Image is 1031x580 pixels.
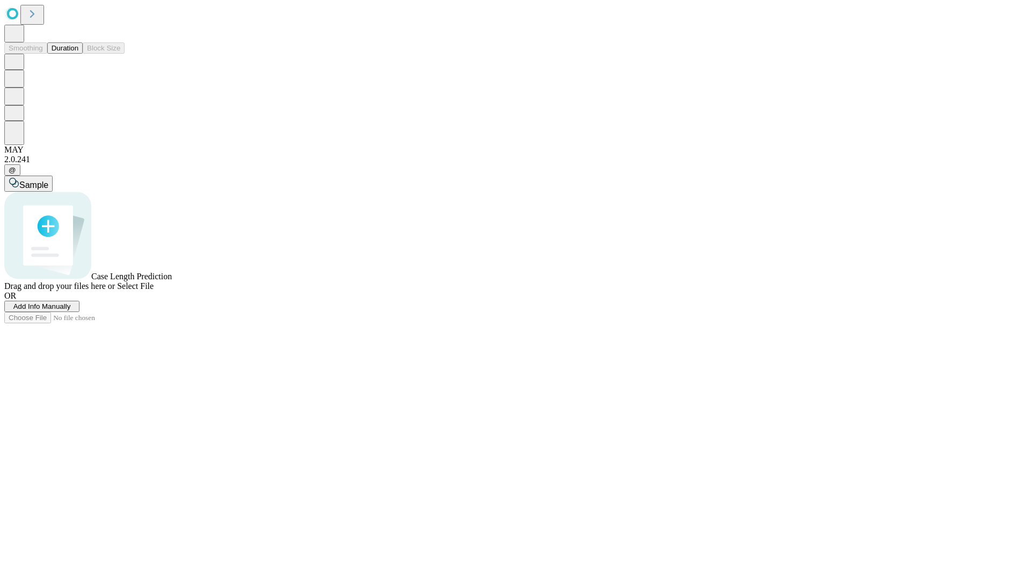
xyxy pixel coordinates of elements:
[47,42,83,54] button: Duration
[4,42,47,54] button: Smoothing
[4,145,1027,155] div: MAY
[4,301,79,312] button: Add Info Manually
[4,176,53,192] button: Sample
[4,281,115,291] span: Drag and drop your files here or
[9,166,16,174] span: @
[13,302,71,310] span: Add Info Manually
[4,291,16,300] span: OR
[83,42,125,54] button: Block Size
[91,272,172,281] span: Case Length Prediction
[4,155,1027,164] div: 2.0.241
[117,281,154,291] span: Select File
[4,164,20,176] button: @
[19,180,48,190] span: Sample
